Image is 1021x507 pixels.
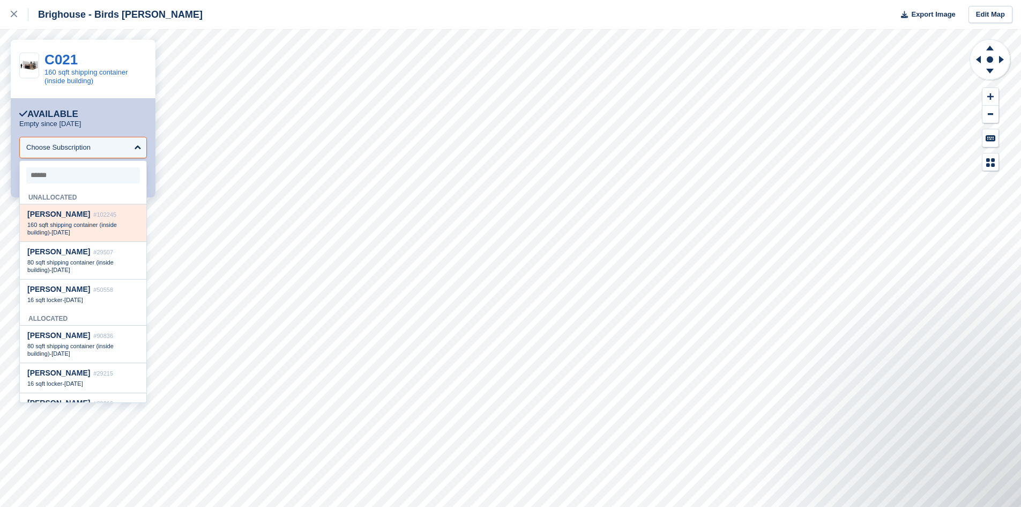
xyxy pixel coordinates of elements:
[64,380,83,387] span: [DATE]
[982,106,998,123] button: Zoom Out
[27,380,139,387] div: -
[982,153,998,171] button: Map Legend
[968,6,1012,24] a: Edit Map
[895,6,956,24] button: Export Image
[27,369,90,377] span: [PERSON_NAME]
[19,109,78,120] div: Available
[27,259,139,274] div: -
[27,285,90,293] span: [PERSON_NAME]
[51,267,70,273] span: [DATE]
[20,58,39,72] img: 150-sqft-unit%20(1).jpg
[93,286,113,293] span: #50558
[982,129,998,147] button: Keyboard Shortcuts
[19,120,81,128] p: Empty since [DATE]
[28,8,203,21] div: Brighouse - Birds [PERSON_NAME]
[93,211,116,218] span: #102245
[51,350,70,357] span: [DATE]
[911,9,955,20] span: Export Image
[64,297,83,303] span: [DATE]
[26,142,91,153] div: Choose Subscription
[44,52,78,68] a: C021
[982,88,998,106] button: Zoom In
[44,68,128,85] a: 160 sqft shipping container (inside building)
[27,259,114,273] span: 80 sqft shipping container (inside building)
[20,188,146,204] div: Unallocated
[93,400,113,407] span: #29216
[27,399,90,407] span: [PERSON_NAME]
[27,343,114,357] span: 80 sqft shipping container (inside building)
[27,331,90,340] span: [PERSON_NAME]
[93,370,113,377] span: #29215
[27,222,117,236] span: 160 sqft shipping container (inside building)
[27,210,90,218] span: [PERSON_NAME]
[27,221,139,236] div: -
[51,229,70,236] span: [DATE]
[27,247,90,256] span: [PERSON_NAME]
[93,333,113,339] span: #90836
[27,296,139,304] div: -
[27,342,139,357] div: -
[27,380,62,387] span: 16 sqft locker
[27,297,62,303] span: 16 sqft locker
[93,249,113,255] span: #29507
[20,309,146,326] div: Allocated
